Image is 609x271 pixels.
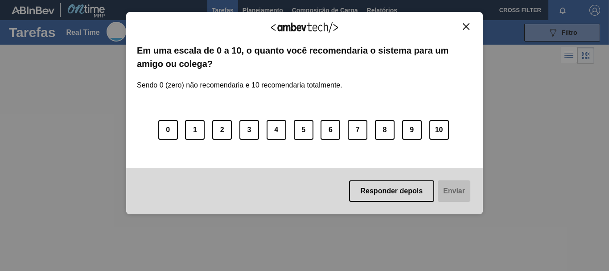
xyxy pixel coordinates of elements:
button: 8 [375,120,395,140]
button: 5 [294,120,313,140]
button: 3 [239,120,259,140]
button: 1 [185,120,205,140]
button: Close [460,23,472,30]
button: 2 [212,120,232,140]
button: Responder depois [349,180,435,202]
img: Close [463,23,469,30]
button: 4 [267,120,286,140]
button: 10 [429,120,449,140]
button: 9 [402,120,422,140]
button: 7 [348,120,367,140]
img: Logo Ambevtech [271,22,338,33]
label: Sendo 0 (zero) não recomendaria e 10 recomendaria totalmente. [137,71,342,89]
button: 6 [321,120,340,140]
label: Em uma escala de 0 a 10, o quanto você recomendaria o sistema para um amigo ou colega? [137,44,472,71]
button: 0 [158,120,178,140]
